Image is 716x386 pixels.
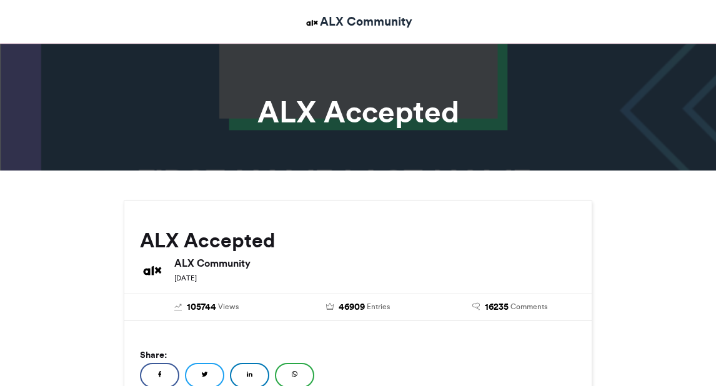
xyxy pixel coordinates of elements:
[140,300,273,314] a: 105744 Views
[304,15,320,31] img: ALX Community
[510,301,547,312] span: Comments
[140,258,165,283] img: ALX Community
[140,347,576,363] h5: Share:
[218,301,239,312] span: Views
[140,229,576,252] h2: ALX Accepted
[174,258,576,268] h6: ALX Community
[339,300,365,314] span: 46909
[67,97,649,127] h1: ALX Accepted
[304,12,412,31] a: ALX Community
[664,336,704,374] iframe: chat widget
[443,300,576,314] a: 16235 Comments
[187,300,216,314] span: 105744
[174,274,197,282] small: [DATE]
[292,300,425,314] a: 46909 Entries
[485,300,509,314] span: 16235
[367,301,390,312] span: Entries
